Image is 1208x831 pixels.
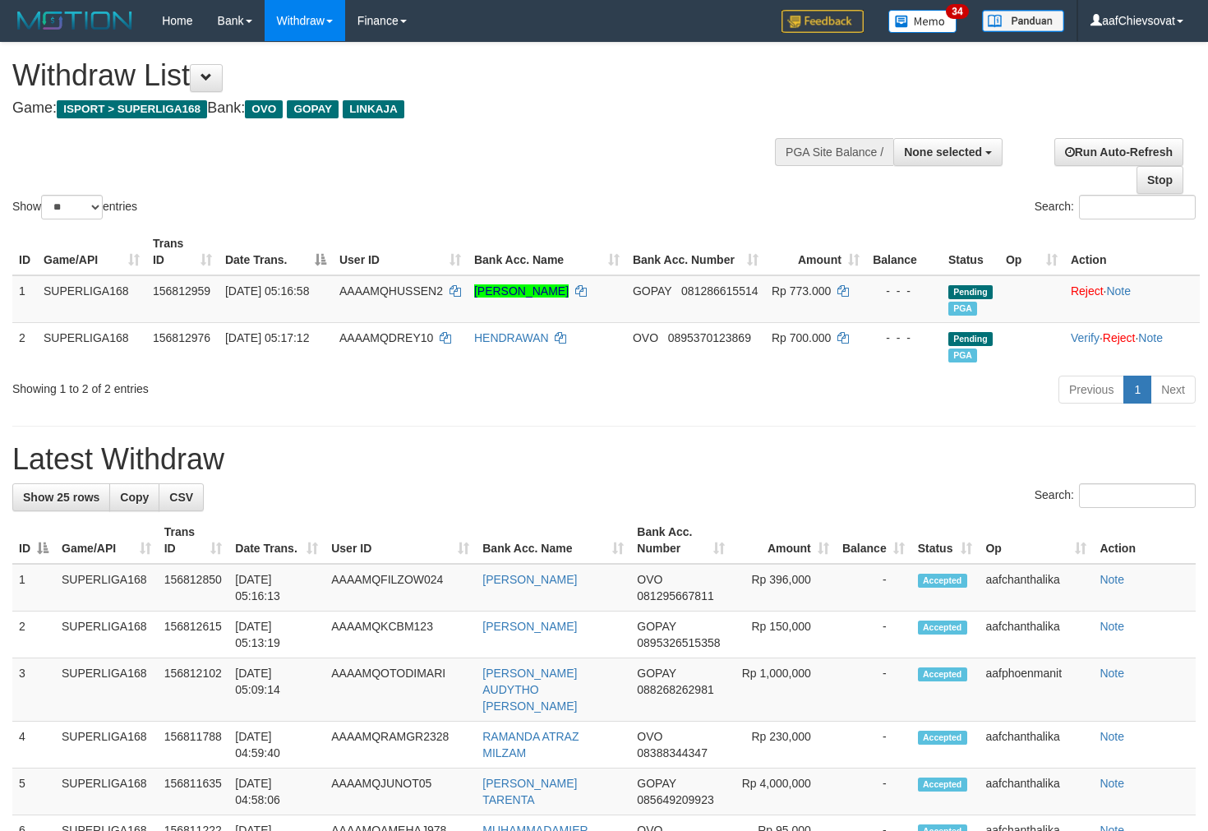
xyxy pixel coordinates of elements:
a: Copy [109,483,159,511]
span: Accepted [918,731,967,745]
span: 34 [946,4,968,19]
a: Verify [1071,331,1100,344]
th: Op: activate to sort column ascending [979,517,1093,564]
td: 3 [12,658,55,722]
td: 156812102 [158,658,229,722]
a: Reject [1103,331,1136,344]
td: [DATE] 05:13:19 [228,612,325,658]
a: [PERSON_NAME] [482,573,577,586]
th: Balance [866,229,942,275]
span: Pending [948,285,993,299]
span: [DATE] 05:16:58 [225,284,309,298]
td: - [836,722,911,769]
td: 1 [12,564,55,612]
span: GOPAY [637,777,675,790]
a: Note [1100,573,1124,586]
th: Action [1064,229,1200,275]
a: Note [1100,667,1124,680]
span: Rp 700.000 [772,331,831,344]
button: None selected [893,138,1003,166]
span: OVO [637,573,662,586]
span: Rp 773.000 [772,284,831,298]
th: Op: activate to sort column ascending [999,229,1064,275]
th: Trans ID: activate to sort column ascending [146,229,219,275]
a: Previous [1058,376,1124,404]
span: ISPORT > SUPERLIGA168 [57,100,207,118]
span: GOPAY [637,667,675,680]
th: Date Trans.: activate to sort column ascending [228,517,325,564]
td: Rp 230,000 [731,722,835,769]
th: Amount: activate to sort column ascending [765,229,866,275]
label: Show entries [12,195,137,219]
span: Copy 0895326515358 to clipboard [637,636,720,649]
span: Marked by aafandaneth [948,349,977,362]
td: aafchanthalika [979,612,1093,658]
td: AAAAMQOTODIMARI [325,658,476,722]
span: AAAAMQDREY10 [339,331,433,344]
a: Next [1150,376,1196,404]
td: 1 [12,275,37,323]
span: Accepted [918,667,967,681]
th: ID [12,229,37,275]
th: Game/API: activate to sort column ascending [55,517,158,564]
a: Show 25 rows [12,483,110,511]
span: 156812976 [153,331,210,344]
span: [DATE] 05:17:12 [225,331,309,344]
div: - - - [873,283,935,299]
td: aafchanthalika [979,564,1093,612]
td: - [836,612,911,658]
a: 1 [1123,376,1151,404]
th: ID: activate to sort column descending [12,517,55,564]
td: Rp 1,000,000 [731,658,835,722]
span: None selected [904,145,982,159]
td: [DATE] 05:09:14 [228,658,325,722]
td: [DATE] 04:58:06 [228,769,325,815]
h1: Withdraw List [12,59,789,92]
h1: Latest Withdraw [12,443,1196,476]
span: Accepted [918,574,967,588]
td: 5 [12,769,55,815]
img: MOTION_logo.png [12,8,137,33]
a: [PERSON_NAME] TARENTA [482,777,577,806]
td: SUPERLIGA168 [55,612,158,658]
a: Note [1106,284,1131,298]
td: - [836,564,911,612]
th: Bank Acc. Number: activate to sort column ascending [630,517,731,564]
span: AAAAMQHUSSEN2 [339,284,443,298]
a: Reject [1071,284,1104,298]
th: Action [1093,517,1196,564]
td: 156812615 [158,612,229,658]
span: GOPAY [633,284,671,298]
th: Trans ID: activate to sort column ascending [158,517,229,564]
div: PGA Site Balance / [775,138,893,166]
th: Bank Acc. Name: activate to sort column ascending [468,229,626,275]
td: · [1064,275,1200,323]
td: 156812850 [158,564,229,612]
td: 2 [12,322,37,369]
td: SUPERLIGA168 [55,564,158,612]
th: Status [942,229,999,275]
span: 156812959 [153,284,210,298]
td: Rp 4,000,000 [731,769,835,815]
span: OVO [245,100,283,118]
td: aafchanthalika [979,722,1093,769]
td: 156811635 [158,769,229,815]
a: CSV [159,483,204,511]
th: Bank Acc. Name: activate to sort column ascending [476,517,630,564]
td: SUPERLIGA168 [55,769,158,815]
a: Note [1100,730,1124,743]
span: Accepted [918,778,967,792]
a: Stop [1137,166,1183,194]
span: OVO [633,331,658,344]
select: Showentries [41,195,103,219]
span: Copy 08388344347 to clipboard [637,746,708,759]
input: Search: [1079,483,1196,508]
img: panduan.png [982,10,1064,32]
h4: Game: Bank: [12,100,789,117]
td: · · [1064,322,1200,369]
span: Copy 081286615514 to clipboard [681,284,758,298]
a: Note [1138,331,1163,344]
td: AAAAMQRAMGR2328 [325,722,476,769]
td: 2 [12,612,55,658]
td: SUPERLIGA168 [55,658,158,722]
